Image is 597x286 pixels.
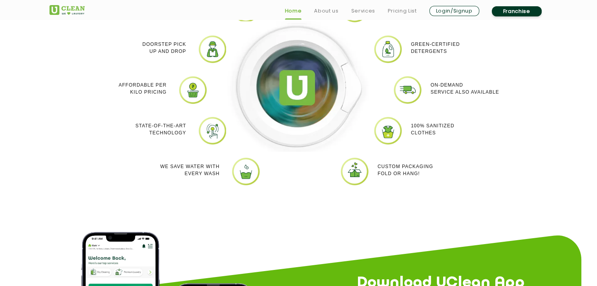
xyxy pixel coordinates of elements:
p: Green-Certified Detergents [411,41,460,55]
img: Online dry cleaning services [198,34,227,64]
img: Uclean laundry [373,116,403,145]
p: On-demand service also available [431,81,499,96]
img: laundry pick and drop services [178,75,208,105]
a: Pricing List [388,6,417,16]
a: Franchise [492,6,542,16]
img: Laundry [393,75,422,105]
img: Laundry shop near me [198,116,227,145]
a: Home [285,6,302,16]
p: Affordable per kilo pricing [119,81,166,96]
img: Dry cleaners near me [226,21,371,152]
a: About us [314,6,338,16]
a: Login/Signup [429,6,479,16]
a: Services [351,6,375,16]
p: Doorstep Pick up and Drop [142,41,186,55]
p: Custom packaging Fold or Hang! [378,163,433,177]
p: We Save Water with every wash [160,163,219,177]
img: UClean Laundry and Dry Cleaning [49,5,85,15]
img: laundry near me [373,34,403,64]
p: 100% Sanitized Clothes [411,122,455,136]
p: State-of-the-art Technology [135,122,186,136]
img: uclean dry cleaner [340,157,369,186]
